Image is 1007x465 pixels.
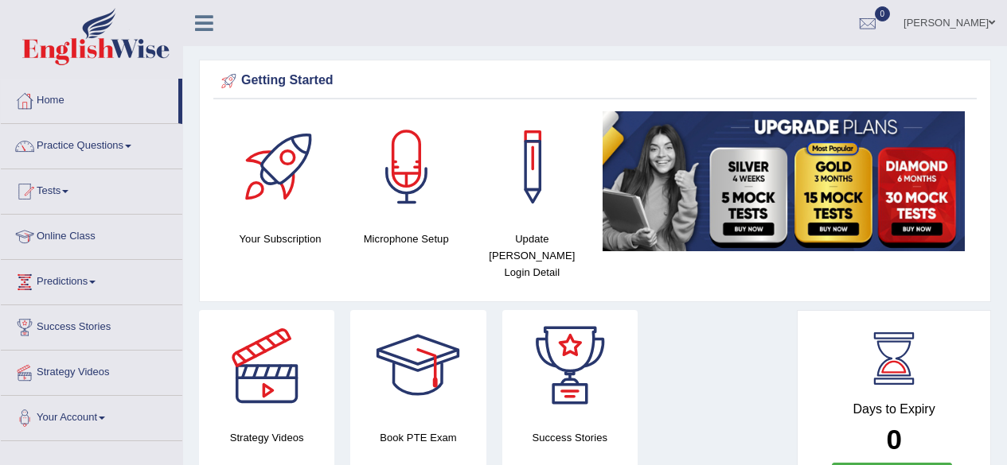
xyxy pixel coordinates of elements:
[217,69,973,93] div: Getting Started
[815,402,973,417] h4: Days to Expiry
[351,231,461,247] h4: Microphone Setup
[1,305,182,345] a: Success Stories
[1,215,182,254] a: Online Class
[225,231,335,247] h4: Your Subscription
[1,351,182,390] a: Strategy Videos
[199,429,334,446] h4: Strategy Videos
[1,169,182,209] a: Tests
[875,6,891,21] span: 0
[886,424,901,455] b: 0
[1,79,178,118] a: Home
[1,124,182,164] a: Practice Questions
[1,260,182,300] a: Predictions
[350,429,486,446] h4: Book PTE Exam
[502,429,638,446] h4: Success Stories
[603,111,965,251] img: small5.jpg
[1,396,182,436] a: Your Account
[477,231,587,281] h4: Update [PERSON_NAME] Login Detail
